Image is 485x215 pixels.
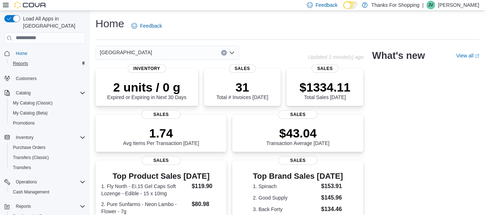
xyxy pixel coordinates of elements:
[13,133,85,142] span: Inventory
[10,153,52,162] a: Transfers (Classic)
[456,53,479,59] a: View allExternal link
[10,119,85,127] span: Promotions
[312,64,339,73] span: Sales
[1,201,88,211] button: Reports
[1,177,88,187] button: Operations
[16,179,37,185] span: Operations
[299,80,350,100] div: Total Sales [DATE]
[10,163,34,172] a: Transfers
[7,142,88,153] button: Purchase Orders
[10,163,85,172] span: Transfers
[10,188,85,196] span: Cash Management
[321,193,343,202] dd: $145.96
[426,1,435,9] div: J Van Dyck
[13,100,53,106] span: My Catalog (Classic)
[13,165,31,170] span: Transfers
[371,1,419,9] p: Thanks For Shopping
[438,1,479,9] p: [PERSON_NAME]
[13,110,48,116] span: My Catalog (Beta)
[229,64,256,73] span: Sales
[1,132,88,142] button: Inventory
[14,1,47,9] img: Cova
[1,73,88,83] button: Customers
[16,51,27,56] span: Home
[299,80,350,94] p: $1334.11
[129,19,165,33] a: Feedback
[7,187,88,197] button: Cash Management
[140,22,162,29] span: Feedback
[343,1,358,9] input: Dark Mode
[253,172,343,181] h3: Top Brand Sales [DATE]
[428,1,433,9] span: JV
[13,89,33,97] button: Catalog
[1,88,88,98] button: Catalog
[13,202,34,211] button: Reports
[7,108,88,118] button: My Catalog (Beta)
[308,54,363,60] p: Updated 1 minute(s) ago
[10,109,51,117] a: My Catalog (Beta)
[7,153,88,163] button: Transfers (Classic)
[321,205,343,214] dd: $134.46
[13,189,49,195] span: Cash Management
[1,48,88,59] button: Home
[100,48,152,57] span: [GEOGRAPHIC_DATA]
[13,120,35,126] span: Promotions
[13,133,36,142] button: Inventory
[278,156,318,165] span: Sales
[10,109,85,117] span: My Catalog (Beta)
[13,74,39,83] a: Customers
[13,74,85,83] span: Customers
[10,99,56,107] a: My Catalog (Classic)
[192,200,221,209] dd: $80.98
[16,90,31,96] span: Catalog
[253,183,318,190] dt: 1. Spinach
[7,59,88,69] button: Reports
[101,172,221,181] h3: Top Product Sales [DATE]
[221,50,227,56] button: Clear input
[422,1,424,9] p: |
[13,61,28,66] span: Reports
[475,54,479,58] svg: External link
[20,15,85,29] span: Load All Apps in [GEOGRAPHIC_DATA]
[7,118,88,128] button: Promotions
[253,194,318,201] dt: 2. Good Supply
[216,80,268,100] div: Total # Invoices [DATE]
[141,156,181,165] span: Sales
[10,119,38,127] a: Promotions
[13,89,85,97] span: Catalog
[16,135,33,140] span: Inventory
[13,49,85,58] span: Home
[13,202,85,211] span: Reports
[13,49,30,58] a: Home
[216,80,268,94] p: 31
[316,1,337,9] span: Feedback
[13,178,40,186] button: Operations
[372,50,425,61] h2: What's new
[10,59,31,68] a: Reports
[141,110,181,119] span: Sales
[107,80,186,94] p: 2 units / 0 g
[123,126,199,140] p: 1.74
[95,17,124,31] h1: Home
[10,188,52,196] a: Cash Management
[128,64,166,73] span: Inventory
[192,182,221,191] dd: $119.90
[101,183,189,197] dt: 1. Fly North - Ei.15 Gel Caps Soft Lozenge - Edible - 15 x 10mg
[10,143,48,152] a: Purchase Orders
[266,126,330,140] p: $43.04
[278,110,318,119] span: Sales
[101,201,189,215] dt: 2. Pure Sunfarms - Neon Lambo - Flower - 7g
[10,153,85,162] span: Transfers (Classic)
[13,178,85,186] span: Operations
[16,204,31,209] span: Reports
[10,59,85,68] span: Reports
[10,143,85,152] span: Purchase Orders
[13,155,49,160] span: Transfers (Classic)
[16,76,37,81] span: Customers
[10,99,85,107] span: My Catalog (Classic)
[7,163,88,173] button: Transfers
[321,182,343,191] dd: $153.91
[253,206,318,213] dt: 3. Back Forty
[266,126,330,146] div: Transaction Average [DATE]
[7,98,88,108] button: My Catalog (Classic)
